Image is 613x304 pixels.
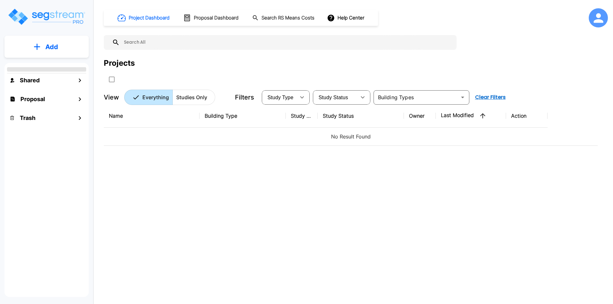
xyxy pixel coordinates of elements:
[194,14,238,22] h1: Proposal Dashboard
[458,93,467,102] button: Open
[104,93,119,102] p: View
[286,104,318,128] th: Study Type
[20,114,35,122] h1: Trash
[506,104,548,128] th: Action
[104,57,135,69] div: Projects
[115,11,173,25] button: Project Dashboard
[326,12,367,24] button: Help Center
[181,11,242,25] button: Proposal Dashboard
[314,88,356,106] div: Select
[120,35,453,50] input: Search All
[7,8,86,26] img: Logo
[172,90,215,105] button: Studies Only
[105,73,118,86] button: SelectAll
[319,95,348,100] span: Study Status
[142,93,169,101] p: Everything
[109,133,593,140] p: No Result Found
[4,38,89,56] button: Add
[20,76,40,85] h1: Shared
[250,12,318,24] button: Search RS Means Costs
[436,104,506,128] th: Last Modified
[318,104,404,128] th: Study Status
[124,90,215,105] div: Platform
[45,42,58,52] p: Add
[200,104,286,128] th: Building Type
[124,90,173,105] button: Everything
[375,93,457,102] input: Building Types
[268,95,293,100] span: Study Type
[235,93,254,102] p: Filters
[261,14,314,22] h1: Search RS Means Costs
[473,91,508,104] button: Clear Filters
[176,93,207,101] p: Studies Only
[263,88,296,106] div: Select
[129,14,170,22] h1: Project Dashboard
[20,95,45,103] h1: Proposal
[404,104,436,128] th: Owner
[104,104,200,128] th: Name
